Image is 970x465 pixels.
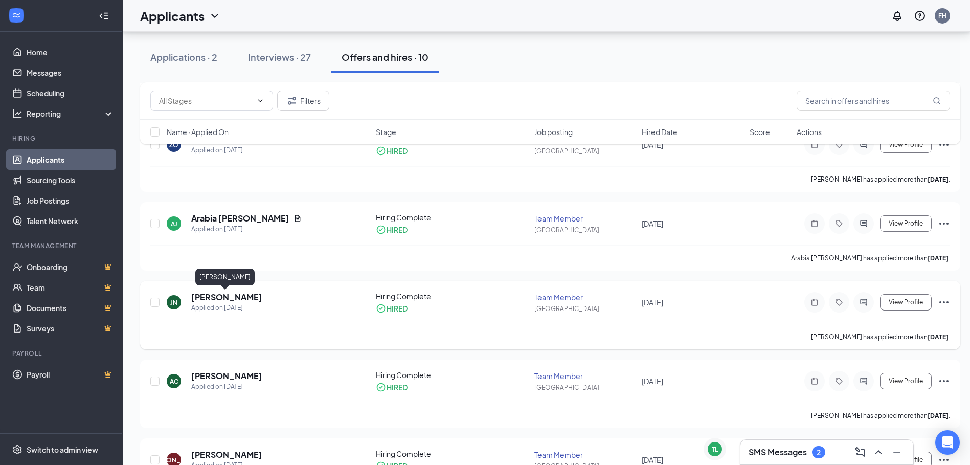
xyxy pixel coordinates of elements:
div: Open Intercom Messenger [935,430,960,455]
svg: Filter [286,95,298,107]
svg: Ellipses [938,217,950,230]
span: Job posting [534,127,573,137]
h5: [PERSON_NAME] [191,449,262,460]
div: HIRED [387,225,408,235]
svg: MagnifyingGlass [933,97,941,105]
h5: Arabia [PERSON_NAME] [191,213,289,224]
button: ComposeMessage [852,444,868,460]
div: Applied on [DATE] [191,303,262,313]
a: Scheduling [27,83,114,103]
a: Sourcing Tools [27,170,114,190]
svg: Document [294,214,302,223]
div: Reporting [27,108,115,119]
div: Hiring Complete [376,212,528,223]
span: Actions [797,127,822,137]
svg: Notifications [891,10,904,22]
div: Team Member [534,213,636,224]
div: Hiring Complete [376,449,528,459]
button: Filter Filters [277,91,329,111]
svg: ActiveChat [858,219,870,228]
p: [PERSON_NAME] has applied more than . [811,175,950,184]
a: PayrollCrown [27,364,114,385]
div: 2 [817,448,821,457]
span: View Profile [889,299,923,306]
button: ChevronUp [870,444,887,460]
b: [DATE] [928,175,949,183]
span: Stage [376,127,396,137]
div: Applications · 2 [150,51,217,63]
div: Offers and hires · 10 [342,51,428,63]
div: Team Member [534,450,636,460]
button: View Profile [880,215,932,232]
div: AJ [171,219,177,228]
span: [DATE] [642,219,663,228]
a: Talent Network [27,211,114,231]
b: [DATE] [928,254,949,262]
input: Search in offers and hires [797,91,950,111]
span: [DATE] [642,455,663,464]
p: Arabia [PERSON_NAME] has applied more than . [791,254,950,262]
svg: ChevronUp [872,446,885,458]
h5: [PERSON_NAME] [191,292,262,303]
svg: Ellipses [938,375,950,387]
a: Job Postings [27,190,114,211]
div: [GEOGRAPHIC_DATA] [534,226,636,234]
div: [PERSON_NAME] [195,269,255,285]
h1: Applicants [140,7,205,25]
svg: Settings [12,445,22,455]
svg: CheckmarkCircle [376,303,386,314]
a: Home [27,42,114,62]
div: AC [170,377,178,386]
span: [DATE] [642,377,663,386]
svg: QuestionInfo [914,10,926,22]
div: Hiring Complete [376,291,528,301]
span: View Profile [889,378,923,385]
div: Applied on [DATE] [191,382,262,392]
div: [PERSON_NAME] [148,456,200,464]
div: [GEOGRAPHIC_DATA] [534,304,636,313]
svg: CheckmarkCircle [376,225,386,235]
svg: Tag [833,298,845,306]
div: Team Management [12,241,112,250]
h5: [PERSON_NAME] [191,370,262,382]
svg: ComposeMessage [854,446,866,458]
a: TeamCrown [27,277,114,298]
svg: WorkstreamLogo [11,10,21,20]
a: Messages [27,62,114,83]
div: Hiring Complete [376,370,528,380]
div: [GEOGRAPHIC_DATA] [534,383,636,392]
span: Name · Applied On [167,127,229,137]
div: FH [938,11,946,20]
input: All Stages [159,95,252,106]
div: Team Member [534,292,636,302]
svg: Ellipses [938,296,950,308]
span: Score [750,127,770,137]
button: View Profile [880,373,932,389]
p: [PERSON_NAME] has applied more than . [811,333,950,341]
a: DocumentsCrown [27,298,114,318]
div: Team Member [534,371,636,381]
div: JN [170,298,177,307]
span: Hired Date [642,127,678,137]
span: [DATE] [642,298,663,307]
svg: ChevronDown [209,10,221,22]
svg: CheckmarkCircle [376,382,386,392]
p: [PERSON_NAME] has applied more than . [811,411,950,420]
svg: Minimize [891,446,903,458]
a: OnboardingCrown [27,257,114,277]
svg: Analysis [12,108,22,119]
svg: ActiveChat [858,377,870,385]
div: Payroll [12,349,112,358]
svg: Note [808,298,821,306]
button: View Profile [880,294,932,311]
svg: ChevronDown [256,97,264,105]
div: TL [712,445,718,454]
svg: Tag [833,377,845,385]
svg: ActiveChat [858,298,870,306]
h3: SMS Messages [749,447,807,458]
svg: Tag [833,219,845,228]
a: Applicants [27,149,114,170]
svg: Collapse [99,11,109,21]
div: Applied on [DATE] [191,224,302,234]
div: HIRED [387,382,408,392]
